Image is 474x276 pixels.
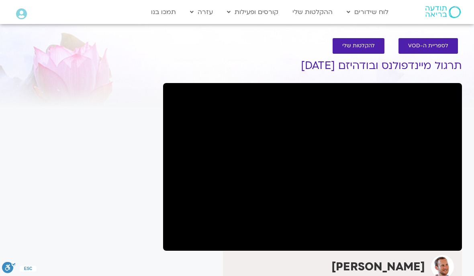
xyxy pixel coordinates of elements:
[408,43,448,49] span: לספריית ה-VOD
[425,6,461,18] img: תודעה בריאה
[186,4,217,20] a: עזרה
[163,60,462,72] h1: תרגול מיינדפולנס ובודהיזם [DATE]
[331,259,425,274] strong: [PERSON_NAME]
[288,4,337,20] a: ההקלטות שלי
[333,38,384,54] a: להקלטות שלי
[223,4,282,20] a: קורסים ופעילות
[147,4,180,20] a: תמכו בנו
[398,38,458,54] a: לספריית ה-VOD
[343,4,392,20] a: לוח שידורים
[342,43,375,49] span: להקלטות שלי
